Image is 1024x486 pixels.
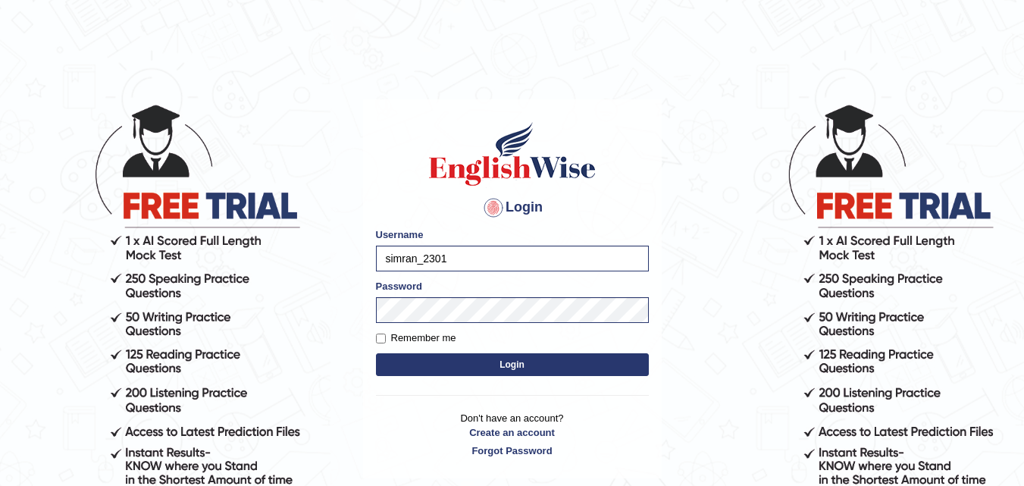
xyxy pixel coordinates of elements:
[376,227,424,242] label: Username
[376,411,649,458] p: Don't have an account?
[376,444,649,458] a: Forgot Password
[426,120,599,188] img: Logo of English Wise sign in for intelligent practice with AI
[376,196,649,220] h4: Login
[376,331,456,346] label: Remember me
[376,353,649,376] button: Login
[376,279,422,293] label: Password
[376,334,386,343] input: Remember me
[376,425,649,440] a: Create an account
